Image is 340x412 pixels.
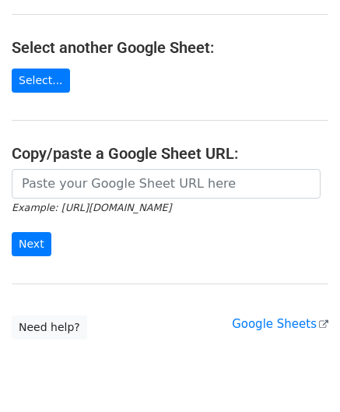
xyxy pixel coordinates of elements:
[262,337,340,412] iframe: Chat Widget
[232,317,328,331] a: Google Sheets
[12,202,171,213] small: Example: [URL][DOMAIN_NAME]
[12,315,87,340] a: Need help?
[12,38,328,57] h4: Select another Google Sheet:
[12,144,328,163] h4: Copy/paste a Google Sheet URL:
[12,69,70,93] a: Select...
[12,169,321,199] input: Paste your Google Sheet URL here
[12,232,51,256] input: Next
